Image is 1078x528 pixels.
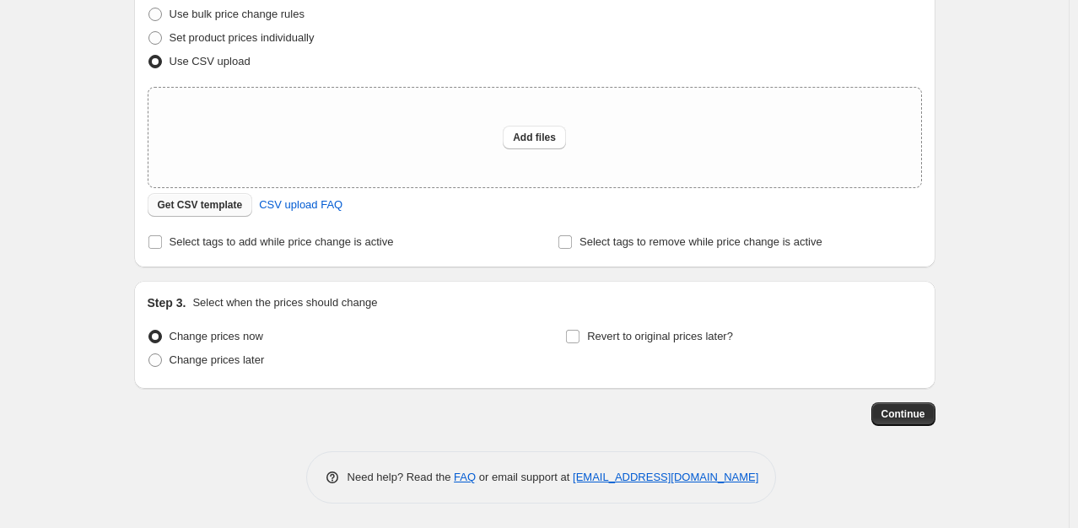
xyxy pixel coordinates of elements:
a: CSV upload FAQ [249,191,353,218]
span: Need help? Read the [348,471,455,483]
h2: Step 3. [148,294,186,311]
span: Select tags to add while price change is active [170,235,394,248]
span: Select tags to remove while price change is active [579,235,822,248]
span: CSV upload FAQ [259,197,342,213]
span: Change prices now [170,330,263,342]
button: Continue [871,402,935,426]
button: Get CSV template [148,193,253,217]
a: [EMAIL_ADDRESS][DOMAIN_NAME] [573,471,758,483]
span: Use bulk price change rules [170,8,305,20]
p: Select when the prices should change [192,294,377,311]
span: Revert to original prices later? [587,330,733,342]
span: Use CSV upload [170,55,251,67]
span: Set product prices individually [170,31,315,44]
a: FAQ [454,471,476,483]
span: or email support at [476,471,573,483]
span: Continue [881,407,925,421]
span: Add files [513,131,556,144]
span: Get CSV template [158,198,243,212]
span: Change prices later [170,353,265,366]
button: Add files [503,126,566,149]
